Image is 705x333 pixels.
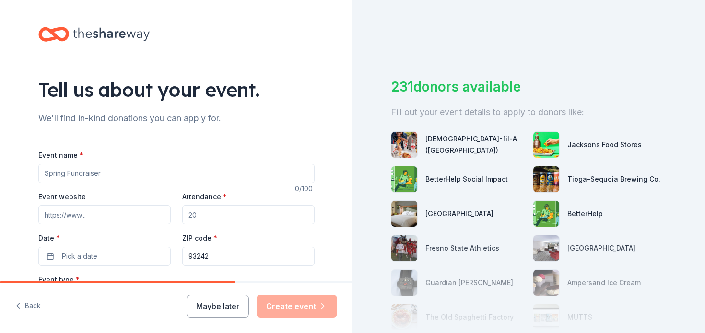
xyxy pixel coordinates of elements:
div: [GEOGRAPHIC_DATA] [425,208,493,219]
span: Pick a date [62,251,97,262]
input: Spring Fundraiser [38,164,315,183]
img: photo for BetterHelp Social Impact [391,166,417,192]
input: 12345 (U.S. only) [182,247,315,266]
div: 231 donors available [391,77,667,97]
div: Tell us about your event. [38,76,315,103]
img: photo for BetterHelp [533,201,559,227]
label: Attendance [182,192,227,202]
div: BetterHelp [567,208,603,219]
label: Date [38,233,171,243]
input: https://www... [38,205,171,224]
img: photo for Tioga-Sequoia Brewing Co. [533,166,559,192]
div: We'll find in-kind donations you can apply for. [38,111,315,126]
div: Jacksons Food Stores [567,139,642,150]
button: Maybe later [187,295,249,318]
div: [DEMOGRAPHIC_DATA]-fil-A ([GEOGRAPHIC_DATA]) [425,133,525,156]
div: Fill out your event details to apply to donors like: [391,104,667,120]
img: photo for Chick-fil-A (Fresno) [391,132,417,158]
div: Tioga-Sequoia Brewing Co. [567,173,660,185]
label: Event name [38,150,83,160]
label: ZIP code [182,233,217,243]
img: photo for Jacksons Food Stores [533,132,559,158]
div: BetterHelp Social Impact [425,173,508,185]
input: 20 [182,205,315,224]
label: Event type [38,275,80,285]
button: Back [15,296,41,316]
button: Pick a date [38,247,171,266]
div: 0 /100 [295,183,315,195]
img: photo for Boomtown Casino Resort [391,201,417,227]
label: Event website [38,192,86,202]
